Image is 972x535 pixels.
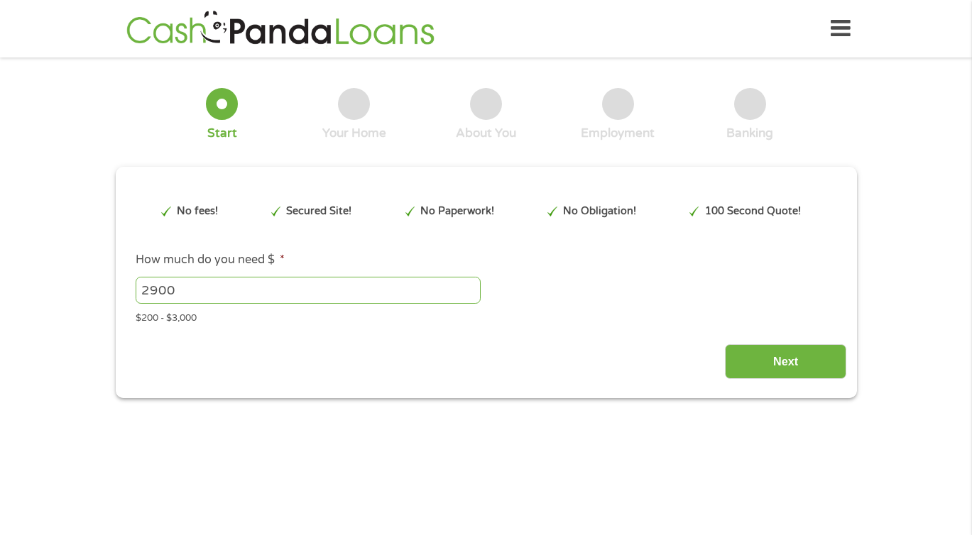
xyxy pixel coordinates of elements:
[177,204,218,219] p: No fees!
[136,307,836,326] div: $200 - $3,000
[136,253,285,267] label: How much do you need $
[286,204,351,219] p: Secured Site!
[322,126,386,141] div: Your Home
[456,126,516,141] div: About You
[726,126,773,141] div: Banking
[207,126,237,141] div: Start
[420,204,494,219] p: No Paperwork!
[705,204,801,219] p: 100 Second Quote!
[563,204,636,219] p: No Obligation!
[581,126,655,141] div: Employment
[725,344,846,379] input: Next
[122,9,439,49] img: GetLoanNow Logo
